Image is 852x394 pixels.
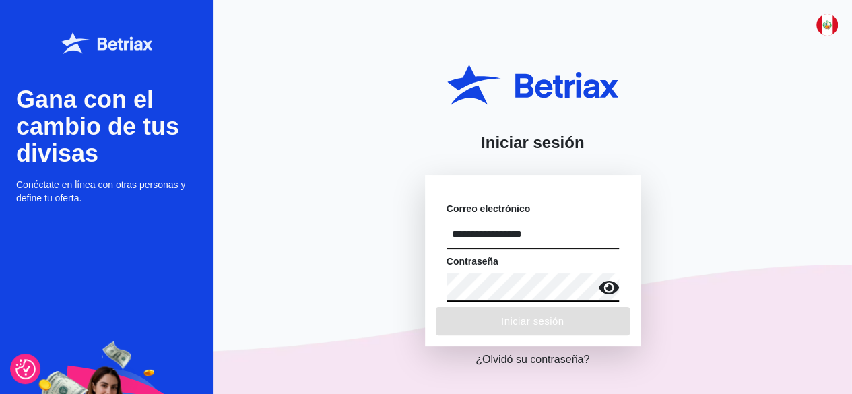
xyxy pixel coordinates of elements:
a: ¿Olvidó su contraseña? [476,352,589,368]
font: Iniciar sesión [481,133,584,152]
button: Preferencias de consentimiento [15,359,36,379]
font: Correo electrónico [447,203,530,214]
font: Gana con el cambio de tus divisas [16,86,179,167]
font: Contraseña [447,256,498,267]
img: Logotipo de Betriax [61,32,152,54]
font: ¿Olvidó su contraseña? [476,354,589,365]
img: svg%3e [816,14,838,36]
img: Revisit consent button [15,359,36,379]
font: Conéctate en línea con otras personas y define tu oferta. [16,179,185,203]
